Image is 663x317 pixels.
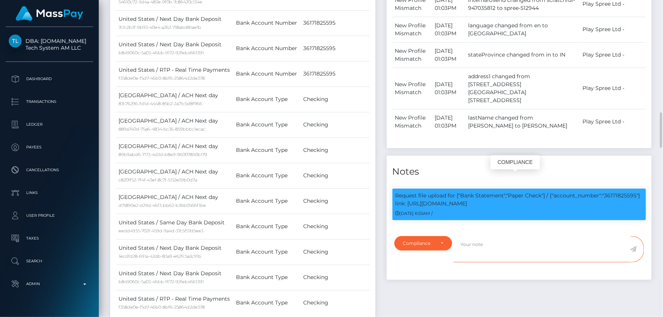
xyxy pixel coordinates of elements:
[9,73,90,85] p: Dashboard
[6,161,93,180] a: Cancellations
[396,211,433,216] small: [DATE] 6:55AM /
[234,239,301,265] td: Bank Account Type
[116,36,234,61] td: United States / Next Day Bank Deposit
[234,265,301,290] td: Bank Account Type
[116,137,234,163] td: [GEOGRAPHIC_DATA] / ACH Next day
[432,109,466,134] td: [DATE] 01:03PM
[392,68,432,109] td: New Profile Mismatch
[301,265,370,290] td: Checking
[234,290,301,315] td: Bank Account Type
[6,183,93,202] a: Links
[392,42,432,68] td: New Profile Mismatch
[392,109,432,134] td: New Profile Mismatch
[403,240,435,246] div: Compliance
[432,17,466,42] td: [DATE] 01:03PM
[9,255,90,267] p: Search
[301,290,370,315] td: Checking
[9,187,90,199] p: Links
[9,142,90,153] p: Payees
[465,17,580,42] td: language changed from en to [GEOGRAPHIC_DATA]
[116,188,234,214] td: [GEOGRAPHIC_DATA] / ACH Next day
[116,61,234,87] td: United States / RTP - Real Time Payments
[392,17,432,42] td: New Profile Mismatch
[301,163,370,188] td: Checking
[234,61,301,87] td: Bank Account Number
[301,137,370,163] td: Checking
[116,214,234,239] td: United States / Same Day Bank Deposit
[6,274,93,293] a: Admin
[116,87,234,112] td: [GEOGRAPHIC_DATA] / ACH Next day
[116,290,234,315] td: United States / RTP - Real Time Payments
[301,239,370,265] td: Checking
[119,25,201,30] small: 7c1c2b3f-9b93-40e4-a262-718abd81aefb
[432,68,466,109] td: [DATE] 01:03PM
[432,42,466,68] td: [DATE] 01:03PM
[301,87,370,112] td: Checking
[119,101,202,106] small: 87c76296-fd1d-4448-85b2-2a71c5d8f966
[465,42,580,68] td: stateProvince changed from in to IN
[119,228,203,233] small: eedd4935-702f-459d-9a4d-37c5f57d5ee3
[301,112,370,137] td: Checking
[6,38,93,51] span: DBA: [DOMAIN_NAME] Tech System AM LLC
[9,233,90,244] p: Taxes
[234,87,301,112] td: Bank Account Type
[119,152,207,157] small: 89b9abd6-7173-4d3d-b8e9-96007850b179
[116,10,234,36] td: United States / Next Day Bank Deposit
[301,36,370,61] td: 36171825595
[580,42,646,68] td: Play Spree Ltd -
[116,112,234,137] td: [GEOGRAPHIC_DATA] / ACH Next day
[6,138,93,157] a: Payees
[234,214,301,239] td: Bank Account Type
[396,192,643,208] p: Request file upload for ["Bank Statement","Paper Check"] / {"account_number":"36171825595"} link:...
[9,35,22,47] img: Tech System AM LLC
[301,10,370,36] td: 36171825595
[116,239,234,265] td: United States / Next Day Bank Deposit
[491,155,540,169] div: COMPLIANCE
[6,92,93,111] a: Transactions
[119,76,205,81] small: f358de0e-f5d7-46b0-8bf6-25864d2de378
[119,279,204,284] small: b849060c-5a03-46bb-9172-92feb4661391
[234,163,301,188] td: Bank Account Type
[580,109,646,134] td: Play Spree Ltd -
[234,137,301,163] td: Bank Account Type
[119,50,204,55] small: b849060c-5a03-46bb-9172-92feb4661391
[116,265,234,290] td: United States / Next Day Bank Deposit
[6,229,93,248] a: Taxes
[234,36,301,61] td: Bank Account Number
[465,109,580,134] td: lastName changed from [PERSON_NAME] to [PERSON_NAME]
[301,188,370,214] td: Checking
[6,69,93,88] a: Dashboard
[392,165,646,178] h4: Notes
[119,177,197,183] small: c820ff52-7f4f-43ef-8c7f-5132e59b0d7a
[9,278,90,290] p: Admin
[234,112,301,137] td: Bank Account Type
[6,115,93,134] a: Ledger
[6,252,93,271] a: Search
[301,61,370,87] td: 36171825595
[119,304,205,310] small: f358de0e-f5d7-46b0-8bf6-25864d2de378
[9,119,90,130] p: Ledger
[9,210,90,221] p: User Profile
[116,163,234,188] td: [GEOGRAPHIC_DATA] / ACH Next day
[465,68,580,109] td: address1 changed from [STREET_ADDRESS][GEOGRAPHIC_DATA][STREET_ADDRESS]
[119,126,205,132] small: 889a740d-75a6-4834-bc36-859bbbc1ecac
[301,214,370,239] td: Checking
[394,236,453,251] button: Compliance
[16,6,83,21] img: MassPay Logo
[6,206,93,225] a: User Profile
[234,188,301,214] td: Bank Account Type
[580,68,646,109] td: Play Spree Ltd -
[580,17,646,42] td: Play Spree Ltd -
[119,203,206,208] small: d71890e2-d29d-46f3-bb62-b36b0566f1be
[9,96,90,107] p: Transactions
[9,164,90,176] p: Cancellations
[119,254,201,259] small: 1ecdfd28-691a-42db-83a9-e62fc1adc91b
[234,10,301,36] td: Bank Account Number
